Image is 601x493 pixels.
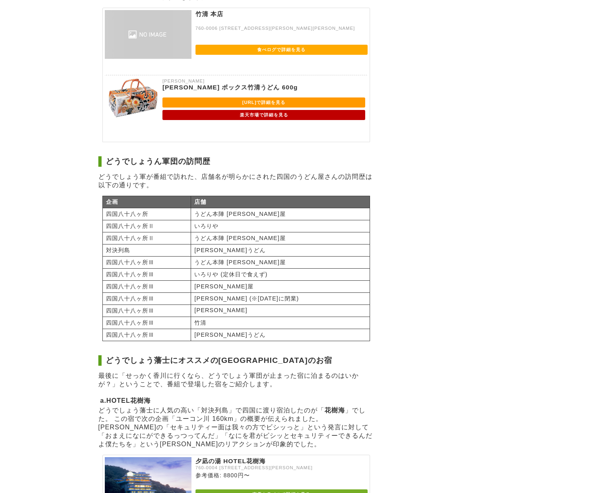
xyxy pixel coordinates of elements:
h3: a. [98,395,374,406]
p: 参考価格: 8800円〜 [195,472,368,479]
td: 四国八十八ヶ所 [102,208,191,220]
td: いろりや [191,220,370,232]
td: 対決列島 [102,244,191,256]
td: うどん本陣 [PERSON_NAME]屋 [191,232,370,244]
th: 企画 [102,196,191,208]
td: [PERSON_NAME] (※[DATE]に閉業) [191,292,370,304]
p: 760-0006 [STREET_ADDRESS][PERSON_NAME][PERSON_NAME] [195,26,368,38]
p: 最後に「せっかく香川に行くなら、どうでしょう軍団が止まった宿に泊まるのはいかが？」ということで、番組で登場した宿をご紹介します。 [98,372,374,389]
th: 店舗 [191,196,370,208]
td: うどん本陣 [PERSON_NAME]屋 [191,208,370,220]
p: 夕凪の湯 HOTEL花樹海 [195,457,368,465]
p: 竹清 本店 [195,10,368,26]
td: 四国八十八ヶ所Ⅲ [102,256,191,268]
a: [URL]で詳細を見る [162,97,366,108]
td: [PERSON_NAME] [191,304,370,317]
td: 四国八十八ヶ所Ⅲ [102,329,191,341]
a: 楽天市場で詳細を見る [162,110,366,120]
strong: 花樹海 [324,407,345,414]
td: 四国八十八ヶ所Ⅱ [102,232,191,244]
td: うどん本陣 [PERSON_NAME]屋 [191,256,370,268]
p: [PERSON_NAME] [162,77,366,83]
p: どうでしょう藩士に人気の高い「対決列島」で四国に渡り宿泊したのが「 」でした。 この宿で次の企画「ユーコン川 160km」の概要が伝えられました。 [PERSON_NAME]の「セキュリティー面... [98,406,374,449]
td: 四国八十八ヶ所Ⅲ [102,268,191,280]
td: 四国八十八ヶ所Ⅲ [102,317,191,329]
td: [PERSON_NAME]うどん [191,329,370,341]
a: 久保田麺業 ボックス竹清うどん 600g [107,113,158,119]
h2: どうでしょうん軍団の訪問歴 [98,156,374,167]
td: 四国八十八ヶ所Ⅱ [102,220,191,232]
td: 四国八十八ヶ所Ⅲ [102,280,191,292]
img: 久保田麺業 ボックス竹清うどん 600g [107,77,158,118]
td: 四国八十八ヶ所Ⅲ [102,292,191,304]
td: [PERSON_NAME]屋 [191,280,370,292]
td: 竹清 [191,317,370,329]
strong: HOTEL花樹海 [106,397,151,404]
a: 食べログで詳細を見る [195,45,368,55]
h2: どうでしょう藩士にオススメの[GEOGRAPHIC_DATA]のお宿 [98,355,374,366]
td: [PERSON_NAME]うどん [191,244,370,256]
img: 竹清 本店 [105,10,191,59]
p: 760-0004 [STREET_ADDRESS][PERSON_NAME] [195,465,368,470]
td: 四国八十八ヶ所Ⅲ [102,304,191,317]
p: どうでしょう軍が番組で訪れた、店舗名が明らかにされた四国のうどん屋さんの訪問歴は以下の通りです。 [98,173,374,190]
p: [PERSON_NAME] ボックス竹清うどん 600g [162,83,366,91]
td: いろりや (定休日で食えず) [191,268,370,280]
